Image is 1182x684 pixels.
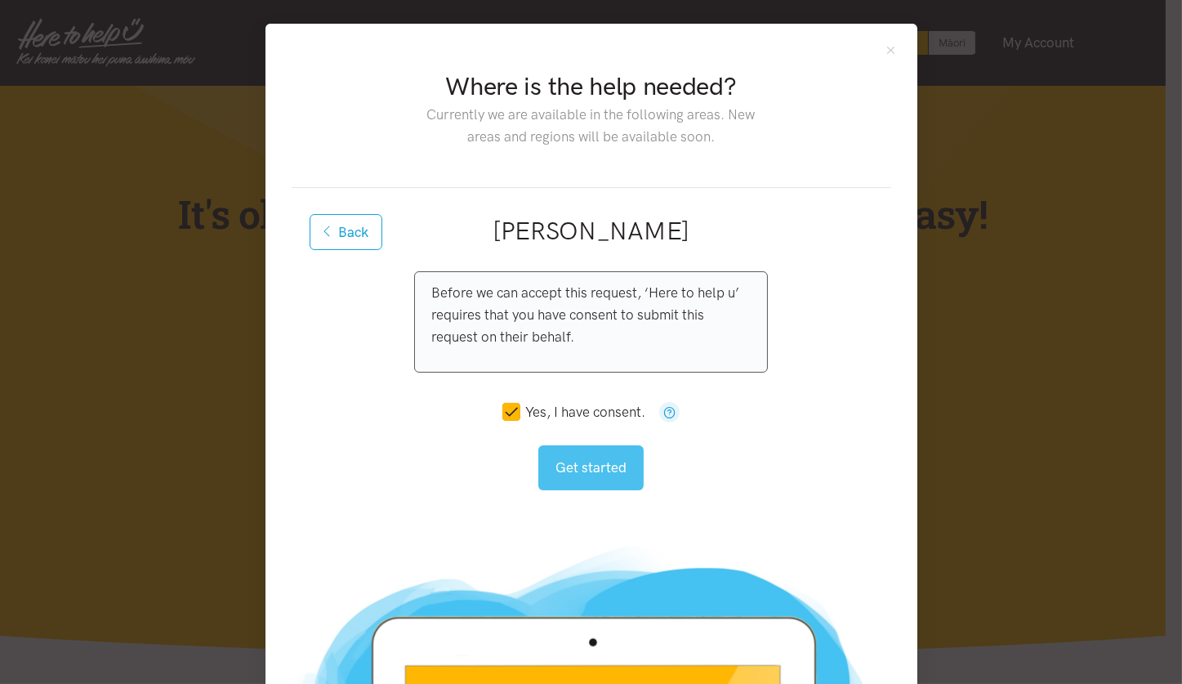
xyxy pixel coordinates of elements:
button: Back [310,214,383,250]
button: Get started [538,445,644,490]
button: Close [884,43,898,57]
h2: Where is the help needed? [414,69,768,104]
label: Yes, I have consent. [502,405,646,419]
h2: [PERSON_NAME] [318,214,865,248]
p: Currently we are available in the following areas. New areas and regions will be available soon. [414,104,768,148]
p: Before we can accept this request, ‘Here to help u’ requires that you have consent to submit this... [431,282,751,349]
